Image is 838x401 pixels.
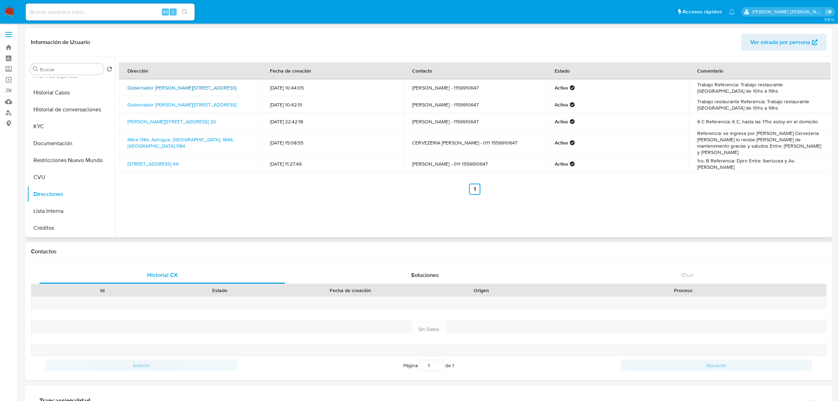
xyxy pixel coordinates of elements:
div: Id [49,287,156,294]
strong: Activa [555,140,568,146]
div: Estado [166,287,273,294]
td: 6 C Referencia: 6 C, hasta las 17hs estoy en el domicilio [689,113,831,130]
button: Siguiente [620,360,812,371]
th: Estado [546,62,689,79]
button: Historial Casos [27,84,115,101]
a: Notificaciones [729,9,735,15]
button: Créditos [27,220,115,236]
span: 1 [453,362,454,369]
strong: Activa [555,118,568,125]
td: [DATE] 22:42:18 [262,113,404,130]
strong: Activa [555,161,568,167]
td: [DATE] 15:08:55 [262,130,404,155]
td: CERVEZERIA [PERSON_NAME] - 011 1559910647 [404,130,547,155]
span: Accesos rápidos [682,8,722,16]
a: Salir [825,8,833,16]
div: Fecha de creación [283,287,418,294]
h1: Contactos [31,248,827,255]
a: [PERSON_NAME][STREET_ADDRESS] 20 [127,118,216,125]
td: Referencia: se ingresa por [PERSON_NAME] Cervezeria [PERSON_NAME] lo recibe [PERSON_NAME] de mant... [689,130,831,155]
th: Fecha de creación [262,62,404,79]
span: Chat [681,271,693,279]
th: Contacto [404,62,547,79]
td: Trabajo Referencia: Trabajo restaurante [GEOGRAPHIC_DATA] de 10hs a 19hs [689,79,831,96]
a: Mitre 1184, Adrogue, [GEOGRAPHIC_DATA], 1846, [GEOGRAPHIC_DATA] 1184 [127,136,234,149]
td: [DATE] 10:42:51 [262,96,404,113]
span: Alt [163,8,168,15]
p: roxana.vasquez@mercadolibre.com [752,8,823,15]
td: [PERSON_NAME] - 1159910647 [404,96,547,113]
span: Ver mirada por persona [750,34,810,51]
td: [PERSON_NAME] - 1159910647 [404,113,547,130]
td: [DATE] 11:27:49 [262,155,404,172]
a: [STREET_ADDRESS] 49 [127,160,178,167]
input: Buscar [40,66,101,73]
button: Restricciones Nuevo Mundo [27,152,115,169]
span: Página de [404,360,454,371]
a: Ir a la página 1 [469,184,480,195]
button: CVU [27,169,115,186]
a: Gobernador [PERSON_NAME][STREET_ADDRESS] [127,84,237,91]
nav: Paginación [119,184,831,195]
div: Proceso [545,287,821,294]
td: [PERSON_NAME] - 011 1559910647 [404,155,547,172]
button: Buscar [33,66,38,72]
td: [DATE] 10:44:05 [262,79,404,96]
button: search-icon [177,7,192,17]
span: Soluciones [411,271,439,279]
td: [PERSON_NAME] - 1159910647 [404,79,547,96]
button: Ver mirada por persona [741,34,827,51]
button: Anterior [46,360,237,371]
h1: Información de Usuario [31,39,90,46]
button: Volver al orden por defecto [107,66,112,74]
input: Buscar usuario o caso... [26,7,195,17]
th: Comentario [689,62,831,79]
button: Lista Interna [27,203,115,220]
span: s [172,8,174,15]
strong: Activa [555,101,568,108]
span: Historial CX [147,271,178,279]
td: Trabajo restaurante Referencia: Trabajo restaurante [GEOGRAPHIC_DATA] de 10hs a 19hs [689,96,831,113]
td: 1ro. B Referencia: Dpro Entre: Iberlucea y Av.[PERSON_NAME] [689,155,831,172]
button: Historial de conversaciones [27,101,115,118]
a: Gobernador [PERSON_NAME][STREET_ADDRESS] [127,101,237,108]
strong: Activa [555,85,568,91]
button: KYC [27,118,115,135]
div: Origen [428,287,535,294]
button: Direcciones [27,186,115,203]
button: Documentación [27,135,115,152]
th: Dirección [119,62,262,79]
